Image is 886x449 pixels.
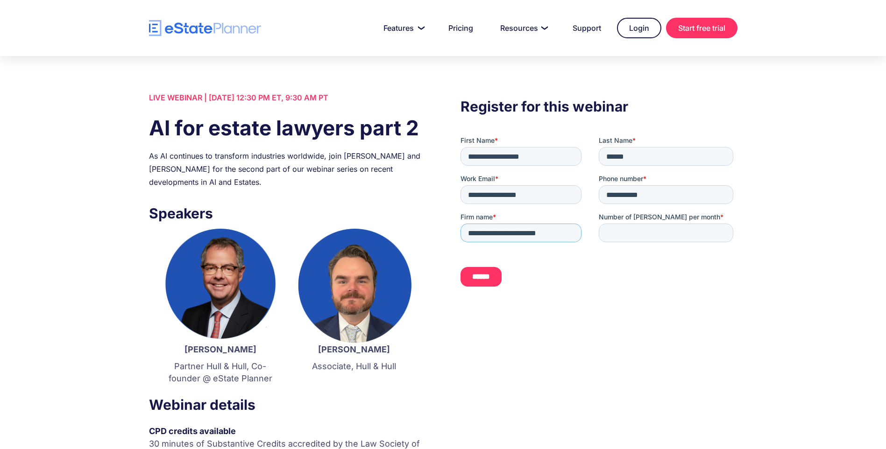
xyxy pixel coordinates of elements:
a: Features [372,19,432,37]
strong: [PERSON_NAME] [184,344,256,354]
a: Login [617,18,661,38]
h1: AI for estate lawyers part 2 [149,113,425,142]
a: Resources [489,19,557,37]
p: Associate, Hull & Hull [297,360,411,372]
a: Start free trial [666,18,737,38]
strong: CPD credits available [149,426,236,436]
p: Partner Hull & Hull, Co-founder @ eState Planner [163,360,278,385]
h3: Speakers [149,203,425,224]
div: LIVE WEBINAR | [DATE] 12:30 PM ET, 9:30 AM PT [149,91,425,104]
strong: [PERSON_NAME] [318,344,390,354]
a: Support [561,19,612,37]
h3: Webinar details [149,394,425,415]
h3: Register for this webinar [461,96,737,117]
div: As AI continues to transform industries worldwide, join [PERSON_NAME] and [PERSON_NAME] for the s... [149,149,425,189]
iframe: Form 0 [461,136,737,295]
a: Pricing [437,19,484,37]
a: home [149,20,261,36]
